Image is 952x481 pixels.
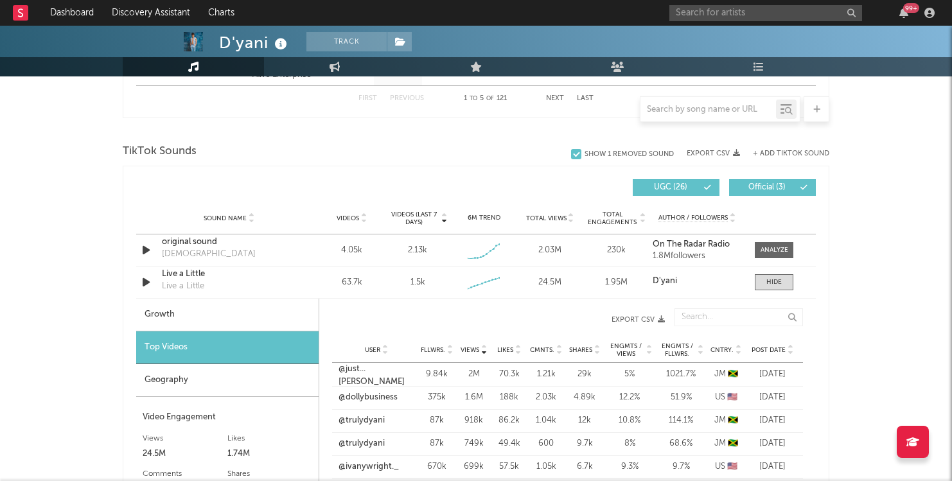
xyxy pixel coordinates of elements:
button: UGC(26) [633,179,719,196]
div: 1.8M followers [653,252,742,261]
button: + Add TikTok Sound [740,150,829,157]
div: JM [710,368,742,381]
span: Post Date [752,346,786,354]
div: 1.5k [410,276,425,289]
div: 1.95M [586,276,646,289]
div: 699k [459,460,488,473]
span: Official ( 3 ) [737,184,797,191]
span: TikTok Sounds [123,144,197,159]
button: Export CSV [687,150,740,157]
div: 1.05k [530,460,562,473]
span: 🇺🇸 [727,462,737,471]
button: Official(3) [729,179,816,196]
div: 4.89k [569,391,601,404]
span: to [470,96,477,101]
span: Videos [337,214,359,222]
div: Live a Little [162,280,204,293]
div: JM [710,414,742,427]
div: 670k [421,460,453,473]
div: 6M Trend [454,213,514,223]
div: D'yani [219,32,290,53]
span: Cntry. [710,346,734,354]
a: @trulydyani [339,414,385,427]
span: Engmts / Fllwrs. [658,342,696,358]
div: [DATE] [748,460,797,473]
div: Video Engagement [143,410,312,425]
div: [DATE] [748,391,797,404]
div: 2.13k [408,244,427,257]
div: [DATE] [748,414,797,427]
a: Live a Little [162,268,296,281]
span: UGC ( 26 ) [641,184,700,191]
div: US [710,391,742,404]
div: Top Videos [136,331,319,364]
div: 1021.7 % [658,368,703,381]
div: 49.4k [495,437,524,450]
div: 1.04k [530,414,562,427]
div: 230k [586,244,646,257]
span: of [486,96,494,101]
span: Author / Followers [658,214,728,222]
div: 2.03k [530,391,562,404]
div: 70.3k [495,368,524,381]
strong: D'yani [653,277,677,285]
div: 29k [569,368,601,381]
div: [DATE] [748,368,797,381]
button: 99+ [899,8,908,18]
span: Videos (last 7 days) [388,211,440,226]
div: 9.7 % [658,460,703,473]
div: 1.21k [530,368,562,381]
input: Search by song name or URL [640,105,776,115]
button: First [358,95,377,102]
div: 9.7k [569,437,601,450]
a: original sound [162,236,296,249]
a: D'yani [653,277,742,286]
div: 9.3 % [607,460,652,473]
span: Shares [569,346,592,354]
div: Growth [136,299,319,331]
div: 4.05k [322,244,382,257]
input: Search... [674,308,803,326]
span: Total Views [526,214,567,222]
div: 87k [421,414,453,427]
div: 57.5k [495,460,524,473]
button: Export CSV [345,316,665,324]
div: 10.8 % [607,414,652,427]
div: [DEMOGRAPHIC_DATA] [162,248,256,261]
div: Likes [227,431,312,446]
div: 8 % [607,437,652,450]
div: Views [143,431,227,446]
a: On The Radar Radio [653,240,742,249]
span: 🇯🇲 [728,416,738,424]
button: + Add TikTok Sound [753,150,829,157]
div: 375k [421,391,453,404]
a: @trulydyani [339,437,385,450]
div: 1.74M [227,446,312,462]
span: Fllwrs. [421,346,445,354]
span: 🇯🇲 [728,439,738,448]
span: 🇯🇲 [728,370,738,378]
div: 918k [459,414,488,427]
div: 5 % [607,368,652,381]
div: [DATE] [748,437,797,450]
span: Total Engagements [586,211,639,226]
div: 9.84k [421,368,453,381]
a: @ivanywright._ [339,460,399,473]
div: 24.5M [520,276,580,289]
span: Views [461,346,479,354]
span: Cmnts. [530,346,554,354]
div: 86.2k [495,414,524,427]
span: User [365,346,380,354]
div: 2.03M [520,244,580,257]
input: Search for artists [669,5,862,21]
button: Last [577,95,594,102]
div: 51.9 % [658,391,703,404]
div: 63.7k [322,276,382,289]
strong: On The Radar Radio [653,240,730,249]
span: Likes [497,346,513,354]
a: @dollybusiness [339,391,398,404]
button: Track [306,32,387,51]
div: 6.7k [569,460,601,473]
